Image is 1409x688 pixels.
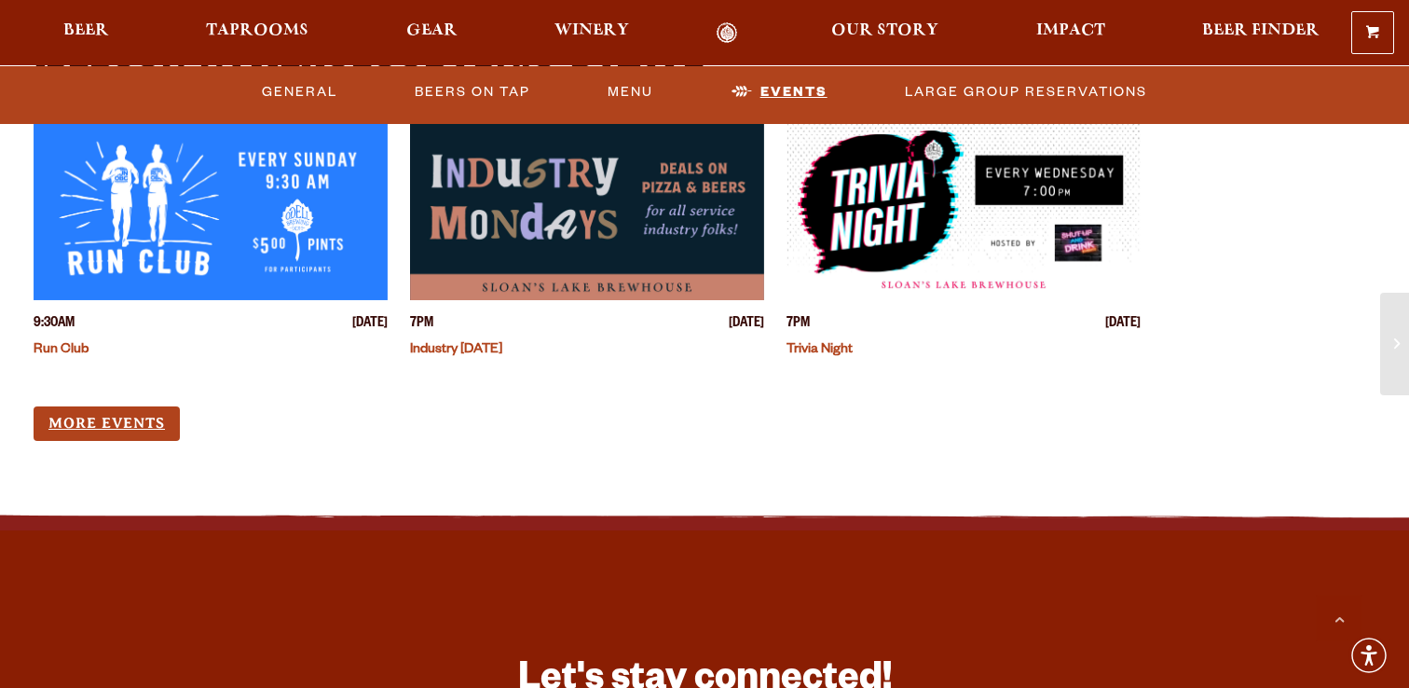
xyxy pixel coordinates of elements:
a: Winery [542,22,641,44]
a: Odell Home [691,22,761,44]
a: Taprooms [194,22,321,44]
span: Taprooms [206,23,308,38]
a: Run Club [34,343,89,358]
span: [DATE] [1105,315,1141,335]
a: View event details [34,123,388,300]
span: [DATE] [352,315,388,335]
span: Impact [1036,23,1105,38]
a: Beer [51,22,121,44]
a: Beers On Tap [407,70,538,113]
span: Our Story [831,23,938,38]
a: More Events (opens in a new window) [34,406,180,441]
a: Trivia Night [787,343,853,358]
span: 7PM [787,315,810,335]
a: Events [724,70,835,113]
a: Large Group Reservations [897,70,1155,113]
div: Accessibility Menu [1348,635,1389,676]
span: 9:30AM [34,315,75,335]
a: Industry [DATE] [410,343,502,358]
span: Winery [554,23,629,38]
a: View event details [787,123,1141,300]
span: 7PM [410,315,433,335]
a: Beer Finder [1190,22,1332,44]
a: Impact [1024,22,1117,44]
a: Gear [394,22,470,44]
span: Beer [63,23,109,38]
a: General [254,70,345,113]
a: Our Story [819,22,951,44]
a: Scroll to top [1316,595,1362,641]
span: [DATE] [729,315,764,335]
span: Gear [406,23,458,38]
a: View event details [410,123,764,300]
a: Menu [600,70,661,113]
span: Beer Finder [1202,23,1320,38]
